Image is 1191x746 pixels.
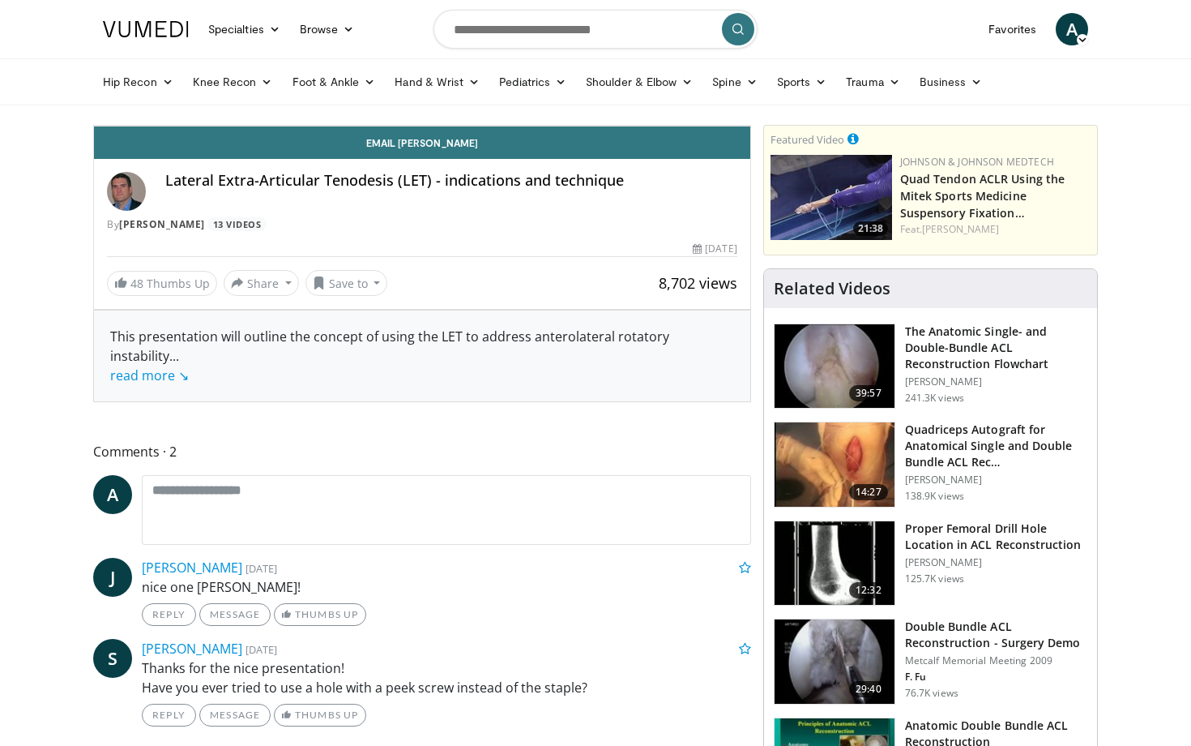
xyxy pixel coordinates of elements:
[775,422,894,507] img: 281064_0003_1.png.150x105_q85_crop-smart_upscale.jpg
[905,572,964,585] p: 125.7K views
[142,577,751,597] p: nice one [PERSON_NAME]!
[905,392,964,405] p: 241.3K views
[110,367,189,384] a: read more ↘
[774,521,1087,607] a: 12:32 Proper Femoral Drill Hole Location in ACL Reconstruction [PERSON_NAME] 125.7K views
[245,642,277,657] small: [DATE]
[905,687,958,700] p: 76.7K views
[849,582,888,598] span: 12:32
[489,66,576,98] a: Pediatrics
[283,66,386,98] a: Foot & Ankle
[905,474,1087,487] p: [PERSON_NAME]
[198,13,290,45] a: Specialties
[142,640,242,658] a: [PERSON_NAME]
[385,66,489,98] a: Hand & Wrist
[142,704,196,727] a: Reply
[774,422,1087,508] a: 14:27 Quadriceps Autograft for Anatomical Single and Double Bundle ACL Rec… [PERSON_NAME] 138.9K ...
[905,324,1087,372] h3: The Anatomic Single- and Double-Bundle ACL Reconstruction Flowchart
[905,556,1087,569] p: [PERSON_NAME]
[775,521,894,606] img: Title_01_100001165_3.jpg.150x105_q85_crop-smart_upscale.jpg
[142,603,196,626] a: Reply
[771,132,844,147] small: Featured Video
[905,619,1087,651] h3: Double Bundle ACL Reconstruction - Surgery Demo
[94,126,750,159] a: Email [PERSON_NAME]
[183,66,283,98] a: Knee Recon
[836,66,910,98] a: Trauma
[93,475,132,514] a: A
[199,704,271,727] a: Message
[900,222,1091,237] div: Feat.
[245,561,277,576] small: [DATE]
[774,619,1087,705] a: 29:40 Double Bundle ACL Reconstruction - Surgery Demo Metcalf Memorial Meeting 2009 F. Fu 76.7K v...
[290,13,365,45] a: Browse
[905,375,1087,388] p: [PERSON_NAME]
[905,490,964,503] p: 138.9K views
[900,155,1054,169] a: Johnson & Johnson MedTech
[849,484,888,500] span: 14:27
[142,559,242,577] a: [PERSON_NAME]
[900,171,1065,221] a: Quad Tendon ACLR Using the Mitek Sports Medicine Suspensory Fixation…
[103,21,189,37] img: VuMedi Logo
[849,681,888,697] span: 29:40
[93,441,751,462] span: Comments 2
[199,603,271,626] a: Message
[93,558,132,597] a: J
[849,385,888,401] span: 39:57
[771,155,892,240] img: b78fd9da-dc16-4fd1-a89d-538d899827f1.150x105_q85_crop-smart_upscale.jpg
[905,422,1087,470] h3: Quadriceps Autograft for Anatomical Single and Double Bundle ACL Rec…
[130,276,143,291] span: 48
[853,221,888,236] span: 21:38
[659,273,737,293] span: 8,702 views
[107,271,217,296] a: 48 Thumbs Up
[905,671,1087,684] p: F. Fu
[576,66,702,98] a: Shoulder & Elbow
[93,66,183,98] a: Hip Recon
[142,658,751,697] p: Thanks for the nice presentation! Have you ever tried to use a hole with a peek screw instead of ...
[693,242,736,256] div: [DATE]
[93,639,132,678] a: S
[119,217,205,231] a: [PERSON_NAME]
[905,654,1087,667] p: Metcalf Memorial Meeting 2009
[107,217,737,232] div: By
[433,10,758,49] input: Search topics, interventions
[305,270,388,296] button: Save to
[774,279,890,298] h4: Related Videos
[979,13,1046,45] a: Favorites
[767,66,837,98] a: Sports
[905,521,1087,553] h3: Proper Femoral Drill Hole Location in ACL Reconstruction
[775,620,894,704] img: ffu_3.png.150x105_q85_crop-smart_upscale.jpg
[922,222,999,236] a: [PERSON_NAME]
[702,66,766,98] a: Spine
[224,270,299,296] button: Share
[771,155,892,240] a: 21:38
[110,327,734,385] div: This presentation will outline the concept of using the LET to address anterolateral rotatory ins...
[775,324,894,409] img: Fu_0_3.png.150x105_q85_crop-smart_upscale.jpg
[274,603,365,626] a: Thumbs Up
[274,704,365,727] a: Thumbs Up
[207,217,267,231] a: 13 Videos
[910,66,992,98] a: Business
[774,324,1087,409] a: 39:57 The Anatomic Single- and Double-Bundle ACL Reconstruction Flowchart [PERSON_NAME] 241.3K views
[107,172,146,211] img: Avatar
[1056,13,1088,45] a: A
[165,172,737,190] h4: Lateral Extra-Articular Tenodesis (LET) - indications and technique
